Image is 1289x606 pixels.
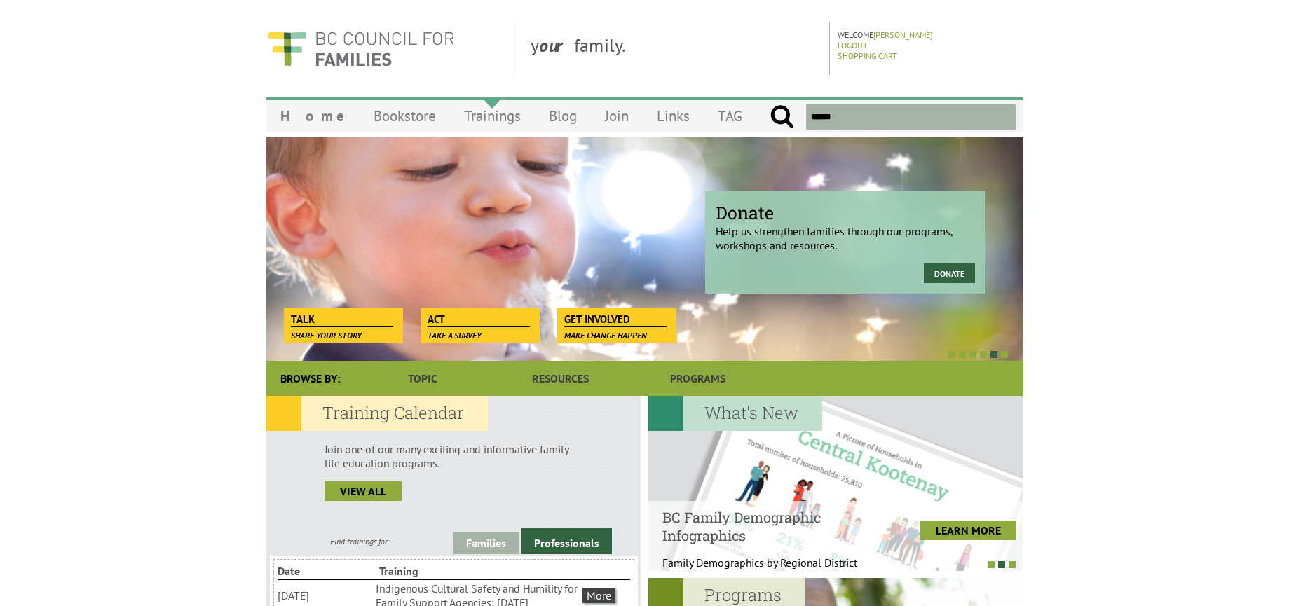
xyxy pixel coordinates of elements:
[591,99,643,132] a: Join
[920,521,1016,540] a: LEARN MORE
[325,481,402,501] a: view all
[521,528,612,554] a: Professionals
[535,99,591,132] a: Blog
[379,563,478,579] li: Training
[266,361,354,396] div: Browse By:
[291,312,394,327] span: Talk
[360,99,450,132] a: Bookstore
[491,361,629,396] a: Resources
[838,29,1019,40] p: Welcome
[284,308,401,328] a: Talk Share your story
[539,34,574,57] strong: our
[770,104,794,130] input: Submit
[564,312,667,327] span: Get Involved
[428,312,531,327] span: Act
[266,99,360,132] a: Home
[629,361,766,396] a: Programs
[582,588,615,603] a: More
[838,40,868,50] a: Logout
[278,587,374,604] li: [DATE]
[704,99,756,132] a: TAG
[450,99,535,132] a: Trainings
[519,22,830,75] div: y family.
[648,396,822,431] h2: What's New
[873,29,933,40] a: [PERSON_NAME]
[421,308,538,328] a: Act Take a survey
[354,361,491,396] a: Topic
[564,330,647,340] span: Make change happen
[266,22,456,75] img: BC Council for FAMILIES
[662,556,872,584] p: Family Demographics by Regional District Th...
[662,508,872,544] h4: BC Family Demographic Infographics
[924,263,975,283] a: Donate
[453,532,519,554] a: Families
[643,99,704,132] a: Links
[716,212,975,252] p: Help us strengthen families through our programs, workshops and resources.
[428,330,482,340] span: Take a survey
[325,442,583,470] p: Join one of our many exciting and informative family life education programs.
[266,396,488,431] h2: Training Calendar
[557,308,674,328] a: Get Involved Make change happen
[838,50,897,61] a: Shopping Cart
[278,563,376,579] li: Date
[716,201,975,224] span: Donate
[291,330,362,340] span: Share your story
[266,536,453,546] div: Find trainings for:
